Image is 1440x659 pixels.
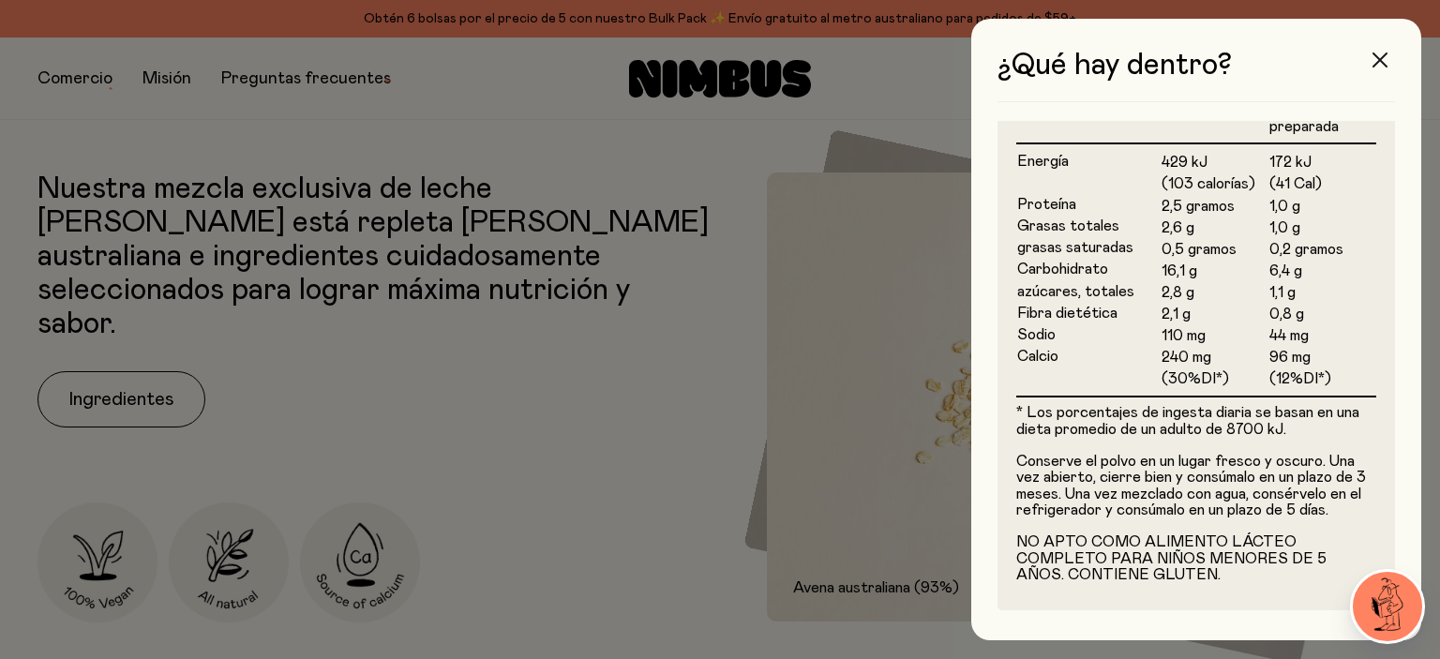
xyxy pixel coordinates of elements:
font: 429 kJ [1162,156,1207,171]
font: 16,1 g [1162,263,1197,278]
font: 110 mg [1162,329,1206,344]
font: (12%DI*) [1269,372,1331,387]
font: 2,8 g [1162,285,1194,300]
font: Proteína [1017,197,1076,212]
font: grasas saturadas [1017,240,1133,255]
font: * Los porcentajes de ingesta diaria se basan en una dieta promedio de un adulto de 8700 kJ. [1016,405,1359,437]
font: Carbohidrato [1017,262,1108,277]
font: 2,6 g [1162,220,1194,235]
font: 1,1 g [1269,285,1296,300]
font: Fibra dietética [1017,306,1117,321]
font: 172 kJ [1269,156,1312,171]
font: Energía [1017,154,1069,169]
font: ¿Qué hay dentro? [997,51,1232,81]
font: 96 mg [1269,351,1311,366]
font: Conserve el polvo en un lugar fresco y oscuro. Una vez abierto, cierre bien y consúmalo en un pla... [1016,454,1366,518]
font: 2,1 g [1162,307,1191,322]
font: 0,5 gramos [1162,242,1237,257]
font: (30%DI*) [1162,372,1229,387]
font: 1,0 g [1269,199,1300,214]
font: (41 Cal) [1269,177,1322,192]
font: Sodio [1017,327,1056,342]
font: (103 calorías) [1162,177,1255,192]
font: 240 mg [1162,351,1211,366]
font: 0,8 g [1269,307,1304,322]
font: 44 mg [1269,329,1309,344]
font: Calcio [1017,349,1058,364]
img: agente [1353,572,1422,641]
font: 0,2 gramos [1269,242,1343,257]
font: 6,4 g [1269,263,1302,278]
font: 1,0 g [1269,220,1300,235]
font: 2,5 gramos [1162,199,1235,214]
font: Grasas totales [1017,218,1119,233]
font: Cantidad promedio por 100 ml de leche preparada [1269,69,1372,134]
font: azúcares, totales [1017,284,1134,299]
font: NO APTO COMO ALIMENTO LÁCTEO COMPLETO PARA NIÑOS MENORES DE 5 AÑOS. CONTIENE GLUTEN. [1016,534,1327,582]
